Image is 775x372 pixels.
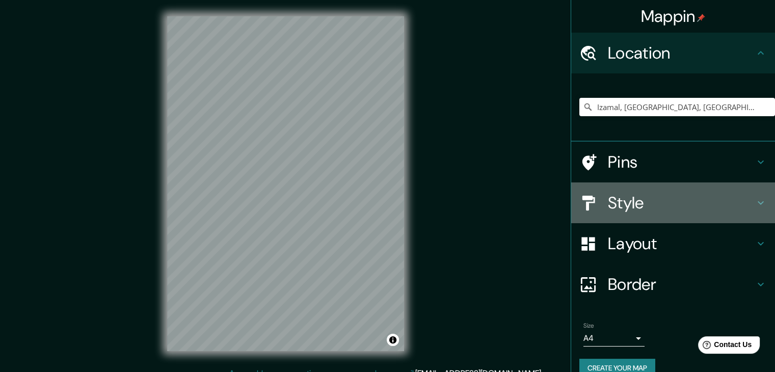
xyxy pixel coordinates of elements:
div: Layout [571,223,775,264]
div: Pins [571,142,775,182]
h4: Mappin [641,6,706,26]
h4: Layout [608,233,755,254]
div: A4 [583,330,645,347]
div: Style [571,182,775,223]
h4: Style [608,193,755,213]
label: Size [583,322,594,330]
div: Border [571,264,775,305]
img: pin-icon.png [697,14,705,22]
button: Toggle attribution [387,334,399,346]
canvas: Map [167,16,404,351]
h4: Border [608,274,755,295]
div: Location [571,33,775,73]
h4: Location [608,43,755,63]
h4: Pins [608,152,755,172]
iframe: Help widget launcher [684,332,764,361]
input: Pick your city or area [579,98,775,116]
